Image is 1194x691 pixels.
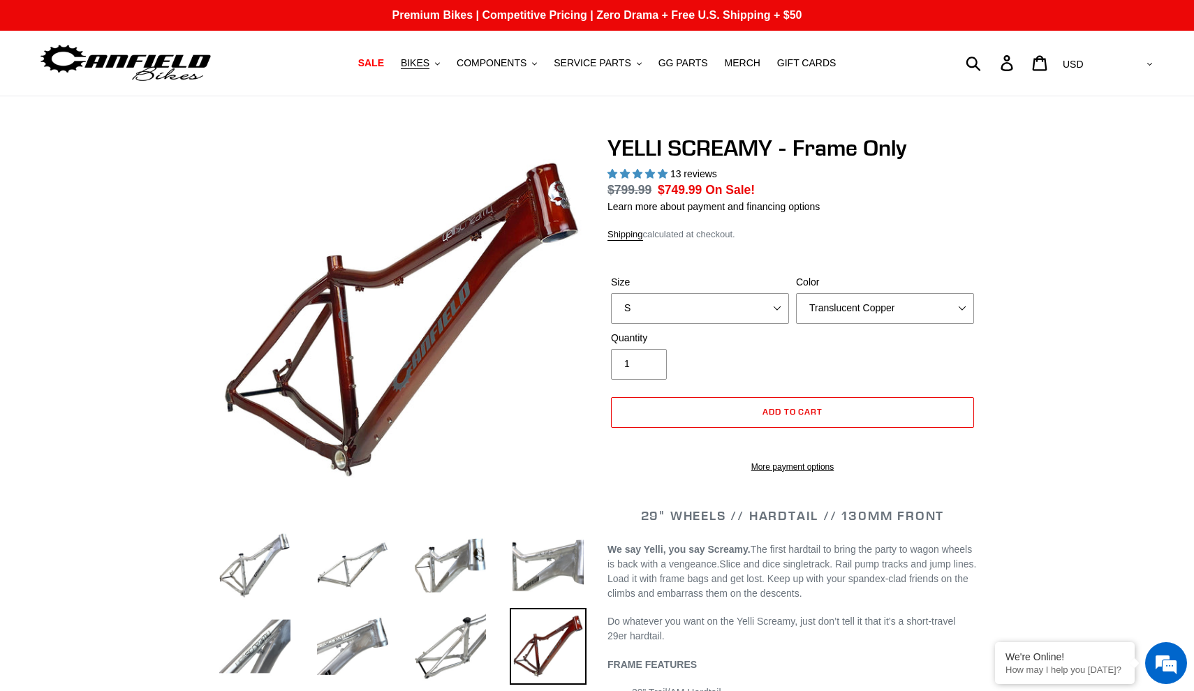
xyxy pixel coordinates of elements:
[216,608,293,685] img: Load image into Gallery viewer, YELLI SCREAMY - Frame Only
[973,47,1009,78] input: Search
[607,544,751,555] b: We say Yelli, you say Screamy.
[219,138,584,502] img: YELLI SCREAMY - Frame Only
[607,168,670,179] span: 5.00 stars
[358,57,384,69] span: SALE
[611,397,974,428] button: Add to cart
[725,57,760,69] span: MERCH
[658,183,702,197] span: $749.99
[394,54,447,73] button: BIKES
[611,275,789,290] label: Size
[1005,664,1124,675] p: How may I help you today?
[510,608,587,685] img: Load image into Gallery viewer, YELLI SCREAMY - Frame Only
[762,406,823,417] span: Add to cart
[510,527,587,604] img: Load image into Gallery viewer, YELLI SCREAMY - Frame Only
[457,57,526,69] span: COMPONENTS
[705,181,755,199] span: On Sale!
[641,507,945,523] span: 29" WHEELS // HARDTAIL // 130MM FRONT
[658,57,708,69] span: GG PARTS
[777,57,836,69] span: GIFT CARDS
[607,544,972,570] span: The first hardtail to bring the party to wagon wheels is back with a vengeance.
[38,41,213,85] img: Canfield Bikes
[770,54,843,73] a: GIFT CARDS
[314,608,391,685] img: Load image into Gallery viewer, YELLI SCREAMY - Frame Only
[412,608,489,685] img: Load image into Gallery viewer, YELLI SCREAMY - Frame Only
[607,229,643,241] a: Shipping
[547,54,648,73] button: SERVICE PARTS
[1005,651,1124,662] div: We're Online!
[718,54,767,73] a: MERCH
[607,135,978,161] h1: YELLI SCREAMY - Frame Only
[216,527,293,604] img: Load image into Gallery viewer, YELLI SCREAMY - Frame Only
[412,527,489,604] img: Load image into Gallery viewer, YELLI SCREAMY - Frame Only
[607,183,651,197] s: $799.99
[607,659,697,670] b: FRAME FEATURES
[611,331,789,345] label: Quantity
[607,542,978,601] p: Slice and dice singletrack. Rail pump tracks and jump lines. Load it with frame bags and get lost...
[607,616,955,641] span: Do whatever you want on the Yelli Screamy, just don’t tell it that it’s a short-travel 29er hardt...
[554,57,631,69] span: SERVICE PARTS
[351,54,391,73] a: SALE
[314,527,391,604] img: Load image into Gallery viewer, YELLI SCREAMY - Frame Only
[607,201,820,212] a: Learn more about payment and financing options
[670,168,717,179] span: 13 reviews
[796,275,974,290] label: Color
[450,54,544,73] button: COMPONENTS
[651,54,715,73] a: GG PARTS
[611,461,974,473] a: More payment options
[401,57,429,69] span: BIKES
[607,228,978,242] div: calculated at checkout.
